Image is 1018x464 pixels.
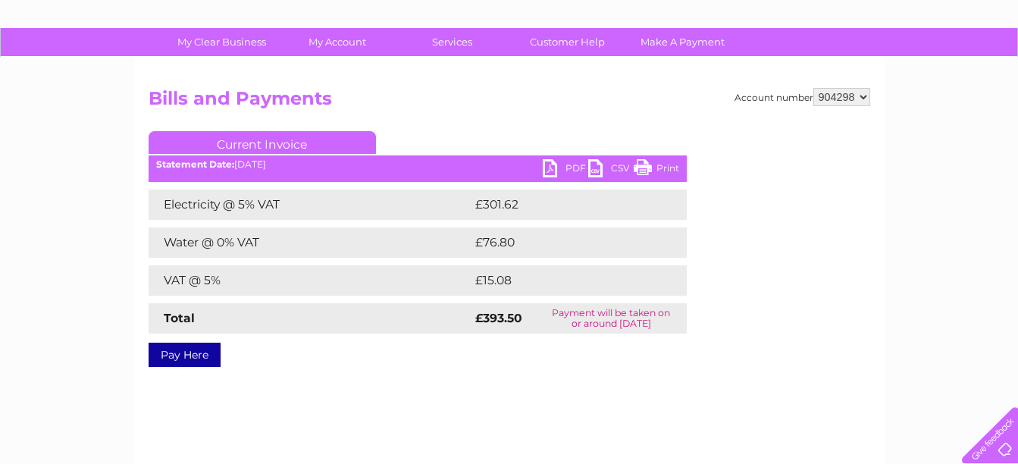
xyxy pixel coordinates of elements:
[536,303,686,334] td: Payment will be taken on or around [DATE]
[149,343,221,367] a: Pay Here
[789,64,822,76] a: Energy
[732,8,837,27] a: 0333 014 3131
[149,227,471,258] td: Water @ 0% VAT
[471,265,655,296] td: £15.08
[149,190,471,220] td: Electricity @ 5% VAT
[505,28,630,56] a: Customer Help
[735,88,870,106] div: Account number
[274,28,399,56] a: My Account
[149,159,687,170] div: [DATE]
[159,28,284,56] a: My Clear Business
[832,64,877,76] a: Telecoms
[968,64,1004,76] a: Log out
[751,64,780,76] a: Water
[620,28,745,56] a: Make A Payment
[917,64,954,76] a: Contact
[471,227,657,258] td: £76.80
[543,159,588,181] a: PDF
[164,311,195,325] strong: Total
[149,265,471,296] td: VAT @ 5%
[149,88,870,117] h2: Bills and Payments
[471,190,659,220] td: £301.62
[36,39,113,86] img: logo.png
[152,8,868,74] div: Clear Business is a trading name of Verastar Limited (registered in [GEOGRAPHIC_DATA] No. 3667643...
[634,159,679,181] a: Print
[588,159,634,181] a: CSV
[390,28,515,56] a: Services
[886,64,908,76] a: Blog
[149,131,376,154] a: Current Invoice
[156,158,234,170] b: Statement Date:
[475,311,522,325] strong: £393.50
